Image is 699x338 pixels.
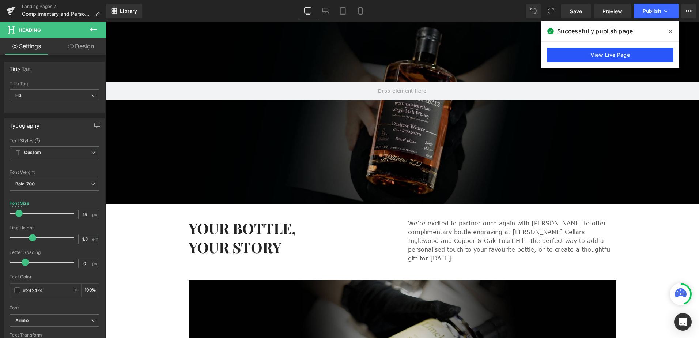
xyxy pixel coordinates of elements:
div: Typography [10,119,39,129]
h2: YOUR BOTTLE, YOUR STORY [83,197,291,235]
a: Mobile [352,4,369,18]
a: Design [54,38,107,55]
div: Text Color [10,274,99,279]
div: Font Size [10,201,30,206]
span: px [92,212,98,217]
span: Complimentary and Personalised engraving on bottle [22,11,92,17]
a: Desktop [299,4,317,18]
button: Redo [544,4,558,18]
span: Heading [19,27,41,33]
div: Open Intercom Messenger [674,313,692,331]
input: Color [23,286,70,294]
a: Laptop [317,4,334,18]
div: Line Height [10,225,99,230]
b: Bold 700 [15,181,35,187]
div: Text Transform [10,333,99,338]
div: Title Tag [10,81,99,86]
button: More [681,4,696,18]
div: Letter Spacing [10,250,99,255]
div: Font [10,305,99,311]
span: px [92,261,98,266]
span: Successfully publish page [557,27,633,35]
a: New Library [106,4,142,18]
span: Preview [602,7,622,15]
a: Preview [594,4,631,18]
a: View Live Page [547,48,673,62]
div: % [82,284,99,297]
button: Publish [634,4,679,18]
span: Publish [643,8,661,14]
b: H3 [15,93,22,98]
div: Text Styles [10,138,99,143]
b: Custom [24,150,41,156]
button: Undo [526,4,541,18]
span: Library [120,8,137,14]
span: em [92,237,98,241]
i: Arimo [15,318,29,324]
div: Title Tag [10,62,31,72]
div: Font Weight [10,170,99,175]
a: Tablet [334,4,352,18]
span: Save [570,7,582,15]
p: We’re excited to partner once again with [PERSON_NAME] to offer complimentary bottle engraving at... [302,197,511,241]
a: Landing Pages [22,4,106,10]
